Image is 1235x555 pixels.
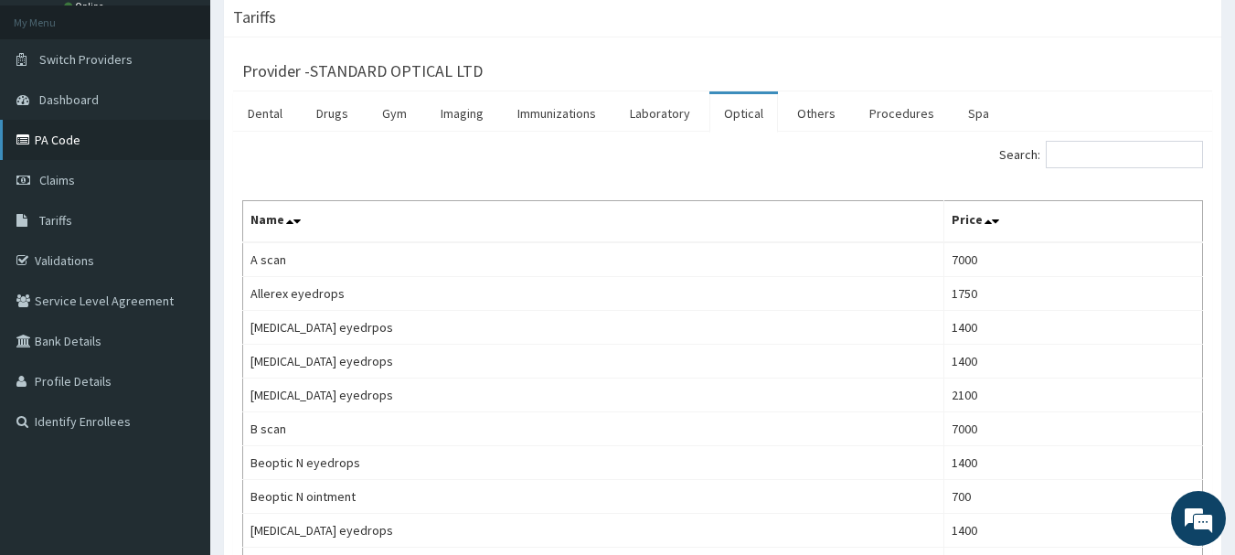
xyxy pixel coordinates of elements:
td: [MEDICAL_DATA] eyedrops [243,379,944,412]
a: Spa [953,94,1004,133]
td: [MEDICAL_DATA] eyedrops [243,514,944,548]
td: 2100 [943,379,1203,412]
td: Allerex eyedrops [243,277,944,311]
td: 1400 [943,345,1203,379]
a: Optical [709,94,778,133]
div: Chat with us now [95,102,307,126]
a: Drugs [302,94,363,133]
td: 1400 [943,311,1203,345]
td: 1750 [943,277,1203,311]
td: Beoptic N ointment [243,480,944,514]
td: Beoptic N eyedrops [243,446,944,480]
textarea: Type your message and hit 'Enter' [9,365,348,429]
a: Imaging [426,94,498,133]
th: Price [943,201,1203,243]
td: B scan [243,412,944,446]
a: Procedures [855,94,949,133]
a: Others [783,94,850,133]
span: Dashboard [39,91,99,108]
a: Dental [233,94,297,133]
span: We're online! [106,163,252,347]
td: 1400 [943,514,1203,548]
img: d_794563401_company_1708531726252_794563401 [34,91,74,137]
span: Tariffs [39,212,72,229]
div: Minimize live chat window [300,9,344,53]
span: Switch Providers [39,51,133,68]
span: Claims [39,172,75,188]
td: 7000 [943,412,1203,446]
a: Gym [367,94,421,133]
th: Name [243,201,944,243]
td: 700 [943,480,1203,514]
h3: Tariffs [233,9,276,26]
a: Laboratory [615,94,705,133]
label: Search: [999,141,1203,168]
td: [MEDICAL_DATA] eyedrpos [243,311,944,345]
td: 1400 [943,446,1203,480]
td: [MEDICAL_DATA] eyedrops [243,345,944,379]
input: Search: [1046,141,1203,168]
h3: Provider - STANDARD OPTICAL LTD [242,63,483,80]
td: 7000 [943,242,1203,277]
a: Immunizations [503,94,611,133]
td: A scan [243,242,944,277]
